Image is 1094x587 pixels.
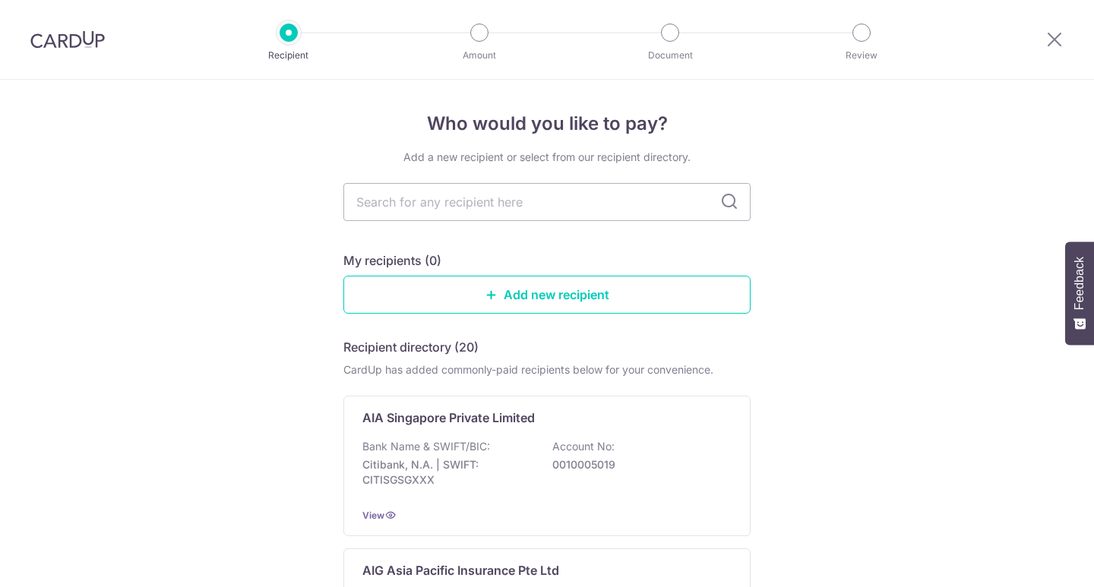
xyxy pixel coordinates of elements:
div: CardUp has added commonly-paid recipients below for your convenience. [343,362,751,377]
p: Bank Name & SWIFT/BIC: [362,439,490,454]
button: Feedback - Show survey [1065,241,1094,345]
input: Search for any recipient here [343,183,751,221]
img: CardUp [30,30,105,49]
p: Document [614,48,726,63]
p: 0010005019 [552,457,722,472]
p: Review [805,48,918,63]
h4: Who would you like to pay? [343,110,751,137]
p: AIA Singapore Private Limited [362,409,535,427]
p: Citibank, N.A. | SWIFT: CITISGSGXXX [362,457,533,488]
p: Recipient [232,48,345,63]
h5: My recipients (0) [343,251,441,270]
p: AIG Asia Pacific Insurance Pte Ltd [362,561,559,579]
p: Amount [423,48,536,63]
div: Add a new recipient or select from our recipient directory. [343,150,751,165]
a: Add new recipient [343,276,751,314]
h5: Recipient directory (20) [343,338,479,356]
a: View [362,510,384,521]
p: Account No: [552,439,615,454]
span: Feedback [1073,257,1086,310]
